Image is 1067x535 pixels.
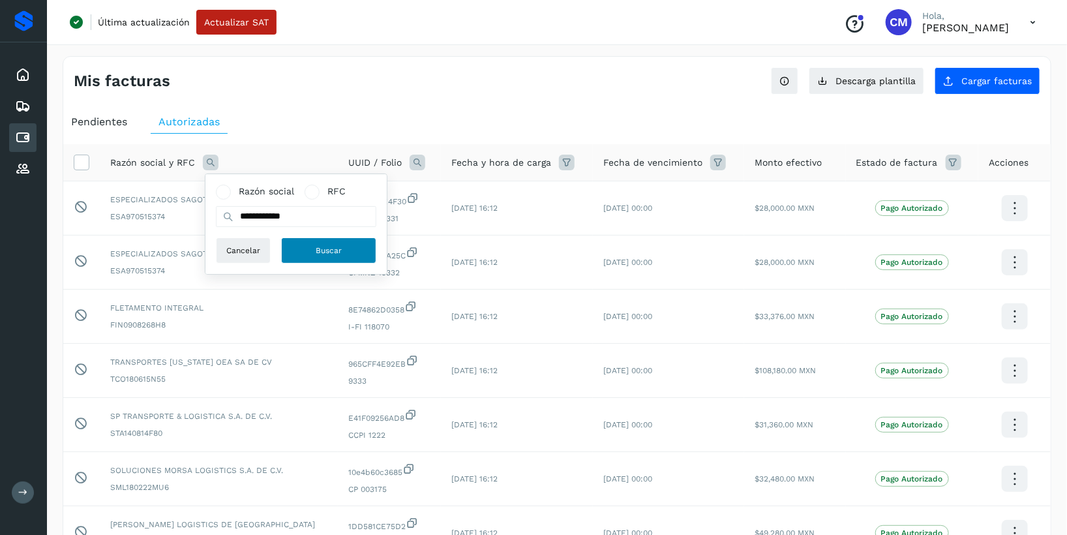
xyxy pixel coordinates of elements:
[922,22,1009,34] p: Cynthia Mendoza
[603,156,702,170] span: Fecha de vencimiento
[881,474,943,483] p: Pago Autorizado
[989,156,1029,170] span: Acciones
[98,16,190,28] p: Última actualización
[9,92,37,121] div: Embarques
[71,115,127,128] span: Pendientes
[348,321,430,333] span: I-FI 118070
[451,204,498,213] span: [DATE] 16:12
[204,18,269,27] span: Actualizar SAT
[110,373,327,385] span: TCO180615N55
[451,258,498,267] span: [DATE] 16:12
[110,211,327,222] span: ESA970515374
[348,354,430,370] span: 965CFF4E92EB
[348,267,430,279] span: CPMNZ 15332
[110,248,327,260] span: ESPECIALIZADOS SAGOT
[348,300,430,316] span: 8E74862D0358
[603,474,652,483] span: [DATE] 00:00
[755,156,822,170] span: Monto efectivo
[110,319,327,331] span: FIN0908268H8
[110,427,327,439] span: STA140814F80
[881,312,943,321] p: Pago Autorizado
[881,420,943,429] p: Pago Autorizado
[196,10,277,35] button: Actualizar SAT
[755,474,815,483] span: $32,480.00 MXN
[110,410,327,422] span: SP TRANSPORTE & LOGISTICA S.A. DE C.V.
[348,408,430,424] span: E41F09256AD8
[881,204,943,213] p: Pago Autorizado
[451,312,498,321] span: [DATE] 16:12
[9,61,37,89] div: Inicio
[755,312,815,321] span: $33,376.00 MXN
[158,115,220,128] span: Autorizadas
[451,474,498,483] span: [DATE] 16:12
[348,246,430,262] span: 64BF24B3A25C
[348,429,430,441] span: CCPI 1222
[451,156,551,170] span: Fecha y hora de carga
[755,258,815,267] span: $28,000.00 MXN
[603,420,652,429] span: [DATE] 00:00
[110,265,327,277] span: ESA970515374
[348,156,402,170] span: UUID / Folio
[348,463,430,478] span: 10e4b60c3685
[881,366,943,375] p: Pago Autorizado
[348,192,430,207] span: B5CA54AE4F30
[9,155,37,183] div: Proveedores
[961,76,1032,85] span: Cargar facturas
[348,375,430,387] span: 9333
[110,302,327,314] span: FLETAMENTO INTEGRAL
[348,483,430,495] span: CP 003175
[935,67,1040,95] button: Cargar facturas
[348,213,430,224] span: CPMNZ 15331
[451,366,498,375] span: [DATE] 16:12
[809,67,924,95] button: Descarga plantilla
[755,366,816,375] span: $108,180.00 MXN
[110,356,327,368] span: TRANSPORTES [US_STATE] OEA SA DE CV
[9,123,37,152] div: Cuentas por pagar
[110,194,327,206] span: ESPECIALIZADOS SAGOT
[110,481,327,493] span: SML180222MU6
[603,312,652,321] span: [DATE] 00:00
[835,76,916,85] span: Descarga plantilla
[603,204,652,213] span: [DATE] 00:00
[348,517,430,532] span: 1DD581CE75D2
[451,420,498,429] span: [DATE] 16:12
[110,465,327,476] span: SOLUCIONES MORSA LOGISTICS S.A. DE C.V.
[603,366,652,375] span: [DATE] 00:00
[74,72,170,91] h4: Mis facturas
[755,204,815,213] span: $28,000.00 MXN
[110,156,195,170] span: Razón social y RFC
[110,519,327,530] span: [PERSON_NAME] LOGISTICS DE [GEOGRAPHIC_DATA]
[881,258,943,267] p: Pago Autorizado
[856,156,938,170] span: Estado de factura
[603,258,652,267] span: [DATE] 00:00
[755,420,813,429] span: $31,360.00 MXN
[922,10,1009,22] p: Hola,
